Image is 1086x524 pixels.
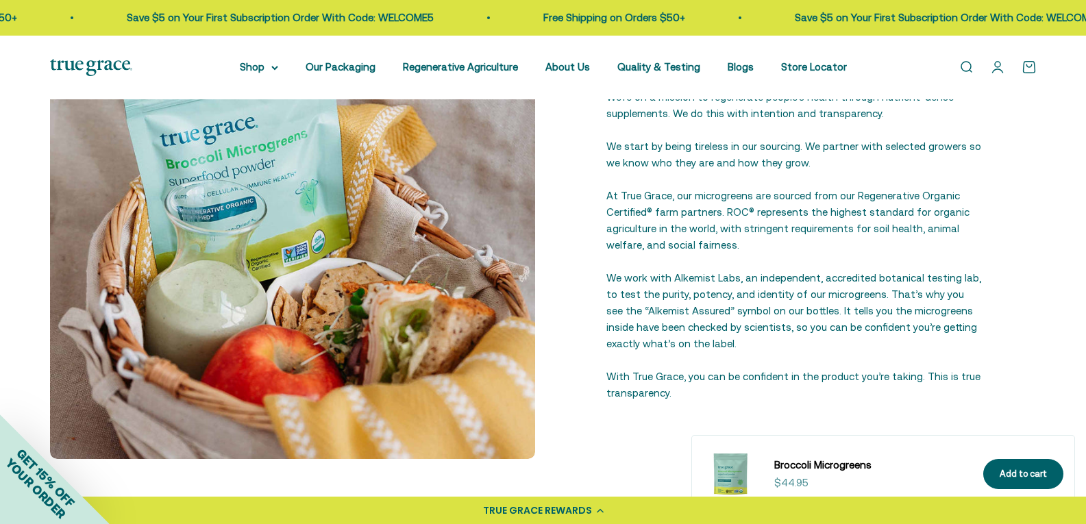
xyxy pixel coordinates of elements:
[606,89,982,122] p: We’re on a mission to regenerate people’s health through nutrient-dense supplements. We do this w...
[703,447,758,501] img: Broccoli Microgreens have been shown in studies to gently support the detoxification process — ak...
[774,475,809,491] sale-price: $44.95
[774,457,967,473] a: Broccoli Microgreens
[403,61,518,73] a: Regenerative Agriculture
[606,369,982,401] p: With True Grace, you can be confident in the product you’re taking. This is true transparency.
[306,61,375,73] a: Our Packaging
[483,503,592,518] div: TRUE GRACE REWARDS
[606,188,982,253] p: At True Grace, our microgreens are sourced from our Regenerative Organic Certified® farm partners...
[1000,467,1047,482] div: Add to cart
[240,59,278,75] summary: Shop
[781,61,847,73] a: Store Locator
[410,12,552,23] a: Free Shipping on Orders $50+
[3,456,69,521] span: YOUR ORDER
[661,10,968,26] p: Save $5 on Your First Subscription Order With Code: WELCOME5
[14,446,77,510] span: GET 15% OFF
[983,459,1063,490] button: Add to cart
[545,61,590,73] a: About Us
[728,61,754,73] a: Blogs
[606,270,982,352] p: We work with Alkemist Labs, an independent, accredited botanical testing lab, to test the purity,...
[606,138,982,171] p: We start by being tireless in our sourcing. We partner with selected growers so we know who they ...
[617,61,700,73] a: Quality & Testing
